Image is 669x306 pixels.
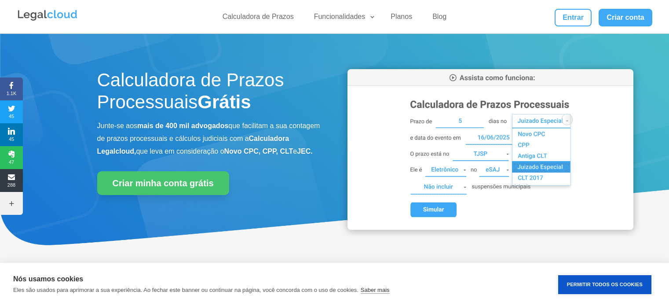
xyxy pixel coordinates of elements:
[13,275,83,283] strong: Nós usamos cookies
[13,287,358,293] p: Eles são usados para aprimorar a sua experiência. Ao fechar este banner ou continuar na página, v...
[347,224,633,231] a: Calculadora de Prazos Processuais da Legalcloud
[97,69,322,118] h1: Calculadora de Prazos Processuais
[197,92,251,112] strong: Grátis
[555,9,592,26] a: Entrar
[217,12,299,25] a: Calculadora de Prazos
[137,122,228,129] b: mais de 400 mil advogados
[97,120,322,158] p: Junte-se aos que facilitam a sua contagem de prazos processuais e cálculos judiciais com a que le...
[17,16,78,23] a: Logo da Legalcloud
[97,135,289,155] b: Calculadora Legalcloud,
[309,12,376,25] a: Funcionalidades
[361,287,390,294] a: Saber mais
[97,171,229,195] a: Criar minha conta grátis
[599,9,652,26] a: Criar conta
[347,69,633,230] img: Calculadora de Prazos Processuais da Legalcloud
[224,147,293,155] b: Novo CPC, CPP, CLT
[385,12,417,25] a: Planos
[297,147,313,155] b: JEC.
[17,9,78,22] img: Legalcloud Logo
[558,275,651,294] button: Permitir Todos os Cookies
[427,12,452,25] a: Blog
